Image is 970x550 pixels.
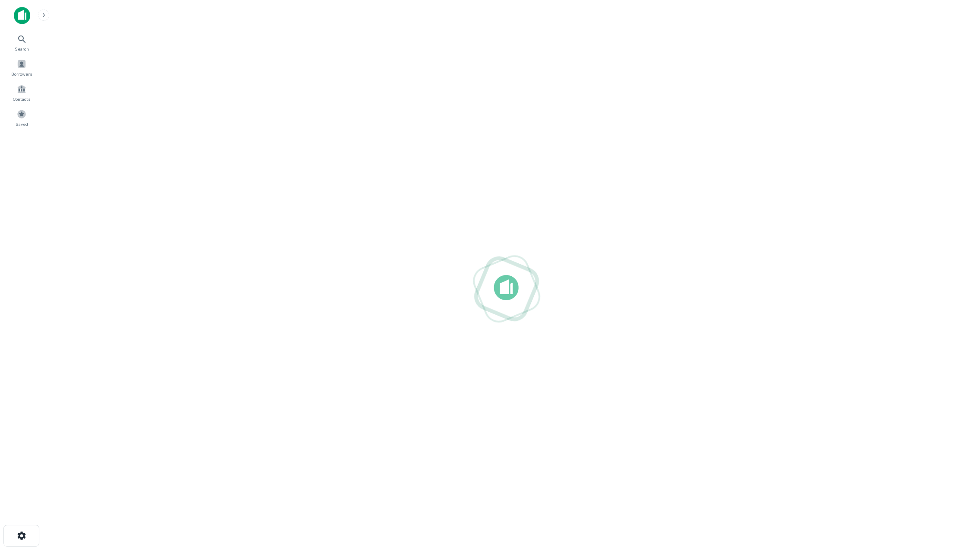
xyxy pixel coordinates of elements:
span: Contacts [13,96,30,102]
span: Search [15,45,29,52]
span: Borrowers [11,70,32,77]
iframe: Chat Widget [927,481,970,522]
a: Borrowers [3,56,41,79]
a: Saved [3,106,41,129]
a: Search [3,31,41,54]
a: Contacts [3,81,41,104]
span: Saved [16,121,28,128]
img: capitalize-icon.png [14,7,30,24]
